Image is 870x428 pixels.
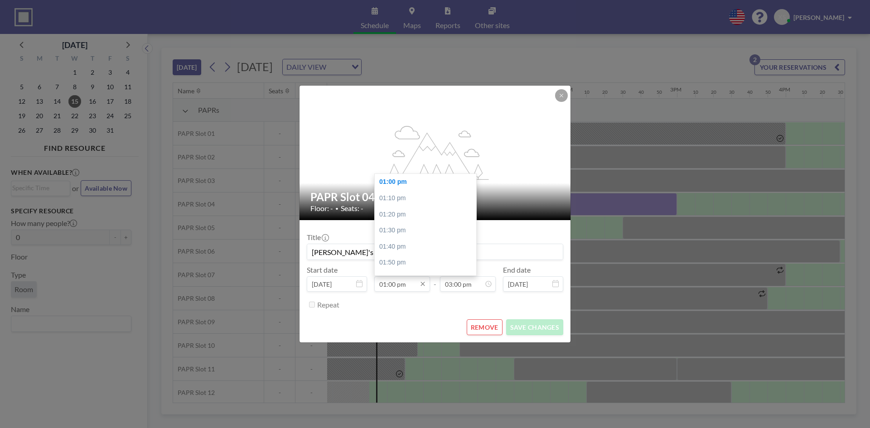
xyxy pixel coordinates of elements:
span: - [434,269,436,289]
div: 01:20 pm [375,207,481,223]
button: SAVE CHANGES [506,319,563,335]
div: 02:00 pm [375,271,481,287]
span: Floor: - [310,204,333,213]
div: 01:40 pm [375,239,481,255]
div: 01:00 pm [375,174,481,190]
label: Title [307,233,328,242]
div: 01:30 pm [375,222,481,239]
h2: PAPR Slot 04 [310,190,561,204]
input: (No title) [307,244,563,260]
div: 01:10 pm [375,190,481,207]
span: • [335,205,338,212]
label: Repeat [317,300,339,309]
span: Seats: - [341,204,363,213]
label: Start date [307,265,338,274]
div: 01:50 pm [375,255,481,271]
g: flex-grow: 1.2; [382,125,489,179]
button: REMOVE [467,319,503,335]
label: End date [503,265,531,274]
